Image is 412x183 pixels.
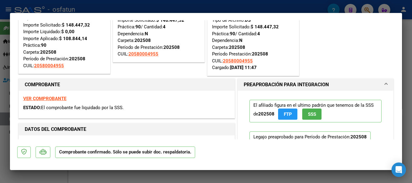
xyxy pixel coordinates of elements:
[249,100,382,122] p: El afiliado figura en el ultimo padrón que tenemos de la SSS de
[156,17,184,23] strong: $ 148.447,32
[252,51,268,57] strong: 202508
[257,31,260,36] strong: 4
[23,15,106,69] div: Tipo de Archivo: Importe Solicitado: Importe Liquidado: Importe Aplicado: Práctica: Carpeta: Perí...
[163,24,166,30] strong: 4
[135,38,151,43] strong: 202508
[34,63,64,68] span: 20580004955
[230,65,257,70] strong: [DATE] 11:47
[23,105,41,110] span: ESTADO:
[230,31,235,36] strong: 90
[135,24,141,30] strong: 90
[239,38,242,43] strong: N
[41,105,124,110] span: El comprobante fue liquidado por la SSS.
[284,112,292,117] span: FTP
[308,112,316,117] span: SSS
[118,10,200,58] div: Tipo de Archivo: Importe Solicitado: Práctica: / Cantidad: Dependencia: Carpeta: Período de Prest...
[391,162,406,177] div: Open Intercom Messenger
[251,24,279,30] strong: $ 148.447,32
[163,45,180,50] strong: 202508
[59,36,87,41] strong: $ 108.844,14
[302,109,322,120] button: SSS
[55,147,195,158] p: Comprobante confirmado. Sólo se puede subir doc. respaldatoria.
[350,134,367,140] strong: 202508
[69,56,85,62] strong: 202508
[212,10,294,71] div: Tipo de Archivo: Importe Solicitado: Práctica: / Cantidad: Dependencia: Carpeta: Período Prestaci...
[278,109,297,120] button: FTP
[128,51,158,57] span: 20580004955
[40,49,56,55] strong: 202508
[62,22,90,28] strong: $ 148.447,32
[244,81,329,88] h1: PREAPROBACIÓN PARA INTEGRACION
[25,82,60,87] strong: COMPROBANTE
[258,111,274,117] strong: 202508
[145,31,148,36] strong: N
[245,17,251,23] strong: DS
[238,79,393,91] mat-expansion-panel-header: PREAPROBACIÓN PARA INTEGRACION
[23,96,66,101] a: VER COMPROBANTE
[25,126,86,132] strong: DATOS DEL COMPROBANTE
[223,58,253,64] span: 20580004955
[41,43,46,48] strong: 90
[229,45,245,50] strong: 202508
[61,29,74,34] strong: $ 0,00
